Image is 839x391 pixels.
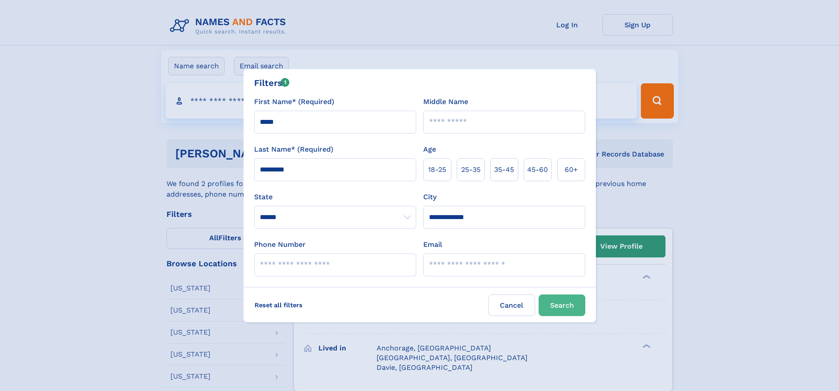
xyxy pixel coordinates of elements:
span: 45‑60 [527,164,548,175]
label: Cancel [488,294,535,316]
button: Search [539,294,585,316]
span: 60+ [565,164,578,175]
label: Reset all filters [249,294,308,316]
label: Email [423,239,442,250]
label: Age [423,144,436,155]
span: 25‑35 [461,164,480,175]
label: Last Name* (Required) [254,144,333,155]
label: Middle Name [423,97,468,107]
div: Filters [254,76,290,89]
span: 35‑45 [494,164,514,175]
label: State [254,192,416,202]
label: City [423,192,436,202]
label: First Name* (Required) [254,97,334,107]
span: 18‑25 [428,164,446,175]
label: Phone Number [254,239,306,250]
